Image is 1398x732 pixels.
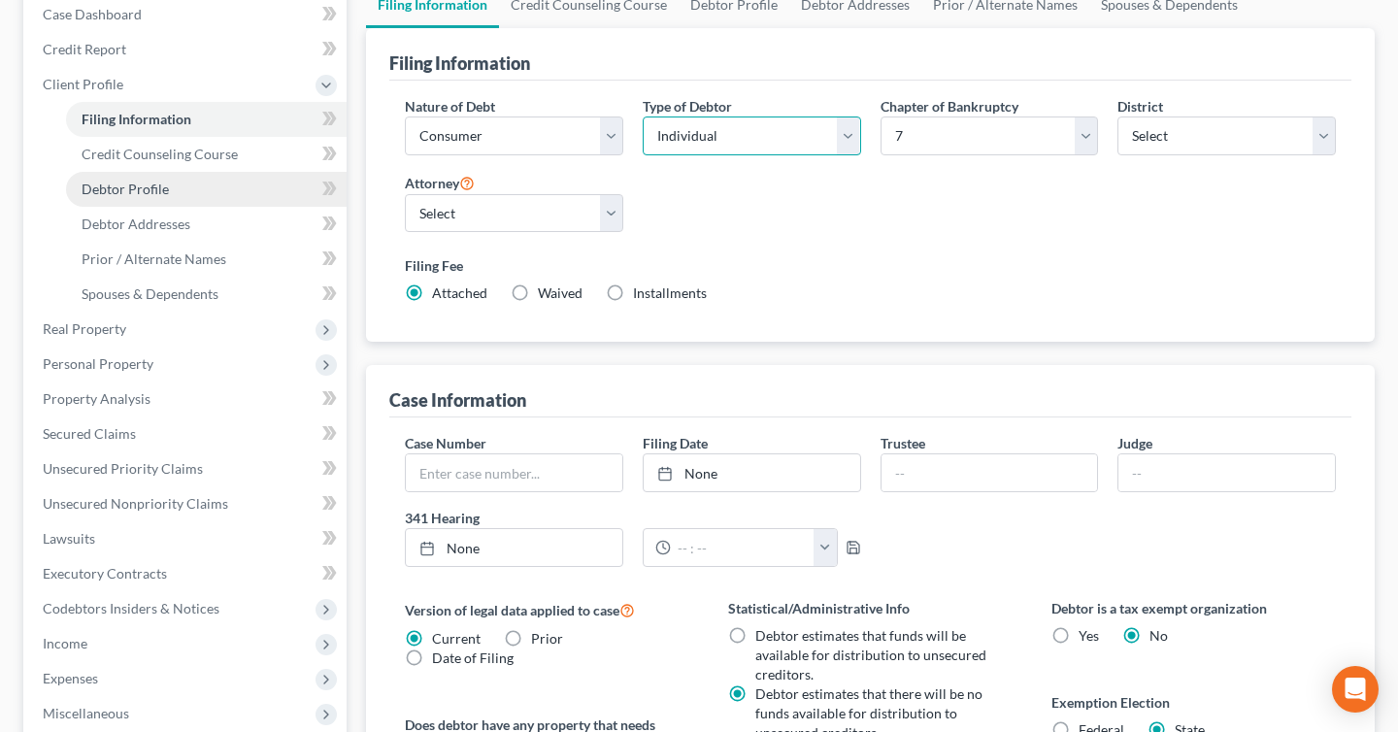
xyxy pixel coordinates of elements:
[66,242,347,277] a: Prior / Alternate Names
[728,598,1013,618] label: Statistical/Administrative Info
[538,284,582,301] span: Waived
[432,284,487,301] span: Attached
[43,495,228,512] span: Unsecured Nonpriority Claims
[1117,433,1152,453] label: Judge
[432,649,514,666] span: Date of Filing
[43,565,167,582] span: Executory Contracts
[43,600,219,616] span: Codebtors Insiders & Notices
[531,630,563,647] span: Prior
[66,207,347,242] a: Debtor Addresses
[1149,627,1168,644] span: No
[43,670,98,686] span: Expenses
[82,146,238,162] span: Credit Counseling Course
[82,285,218,302] span: Spouses & Dependents
[405,598,689,621] label: Version of legal data applied to case
[389,388,526,412] div: Case Information
[405,255,1336,276] label: Filing Fee
[43,390,150,407] span: Property Analysis
[389,51,530,75] div: Filing Information
[43,41,126,57] span: Credit Report
[27,32,347,67] a: Credit Report
[27,521,347,556] a: Lawsuits
[755,627,986,682] span: Debtor estimates that funds will be available for distribution to unsecured creditors.
[405,171,475,194] label: Attorney
[406,454,622,491] input: Enter case number...
[405,433,486,453] label: Case Number
[405,96,495,116] label: Nature of Debt
[43,76,123,92] span: Client Profile
[643,433,708,453] label: Filing Date
[43,705,129,721] span: Miscellaneous
[66,277,347,312] a: Spouses & Dependents
[82,181,169,197] span: Debtor Profile
[43,530,95,547] span: Lawsuits
[633,284,707,301] span: Installments
[43,355,153,372] span: Personal Property
[1079,627,1099,644] span: Yes
[66,102,347,137] a: Filing Information
[644,454,860,491] a: None
[27,451,347,486] a: Unsecured Priority Claims
[432,630,481,647] span: Current
[881,96,1018,116] label: Chapter of Bankruptcy
[43,320,126,337] span: Real Property
[66,172,347,207] a: Debtor Profile
[66,137,347,172] a: Credit Counseling Course
[43,460,203,477] span: Unsecured Priority Claims
[82,216,190,232] span: Debtor Addresses
[82,111,191,127] span: Filing Information
[27,382,347,416] a: Property Analysis
[27,416,347,451] a: Secured Claims
[1118,454,1335,491] input: --
[43,6,142,22] span: Case Dashboard
[27,556,347,591] a: Executory Contracts
[43,425,136,442] span: Secured Claims
[406,529,622,566] a: None
[882,454,1098,491] input: --
[82,250,226,267] span: Prior / Alternate Names
[1051,692,1336,713] label: Exemption Election
[881,433,925,453] label: Trustee
[671,529,815,566] input: -- : --
[1117,96,1163,116] label: District
[43,635,87,651] span: Income
[27,486,347,521] a: Unsecured Nonpriority Claims
[1332,666,1379,713] div: Open Intercom Messenger
[1051,598,1336,618] label: Debtor is a tax exempt organization
[643,96,732,116] label: Type of Debtor
[395,508,871,528] label: 341 Hearing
